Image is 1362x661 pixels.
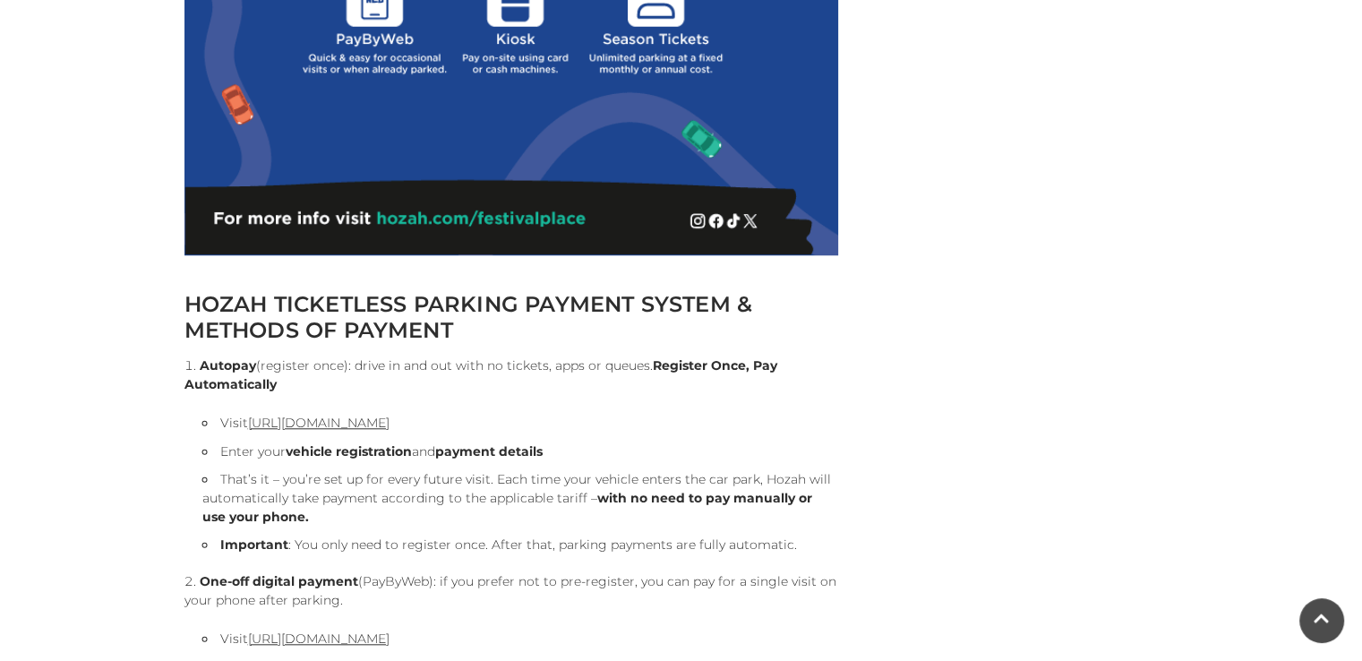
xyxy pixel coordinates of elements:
strong: Register Once, Pay Automatically [184,357,777,392]
h2: HOZAH TICKETLESS PARKING PAYMENT SYSTEM & METHODS OF PAYMENT [184,291,838,343]
li: That’s it – you’re set up for every future visit. Each time your vehicle enters the car park, Hoz... [202,470,838,527]
li: Enter your and [202,442,838,461]
a: [URL][DOMAIN_NAME] [248,415,390,431]
strong: Important [220,537,288,553]
a: [URL][DOMAIN_NAME] [248,631,390,647]
strong: vehicle registration [286,443,412,459]
strong: Autopay [200,357,256,373]
strong: payment details [435,443,543,459]
li: Visit [202,628,838,649]
li: Visit [202,412,838,434]
li: (register once): drive in and out with no tickets, apps or queues. [184,356,838,554]
li: : You only need to register once. After that, parking payments are fully automatic. [202,536,838,554]
strong: One-off digital payment [200,573,358,589]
